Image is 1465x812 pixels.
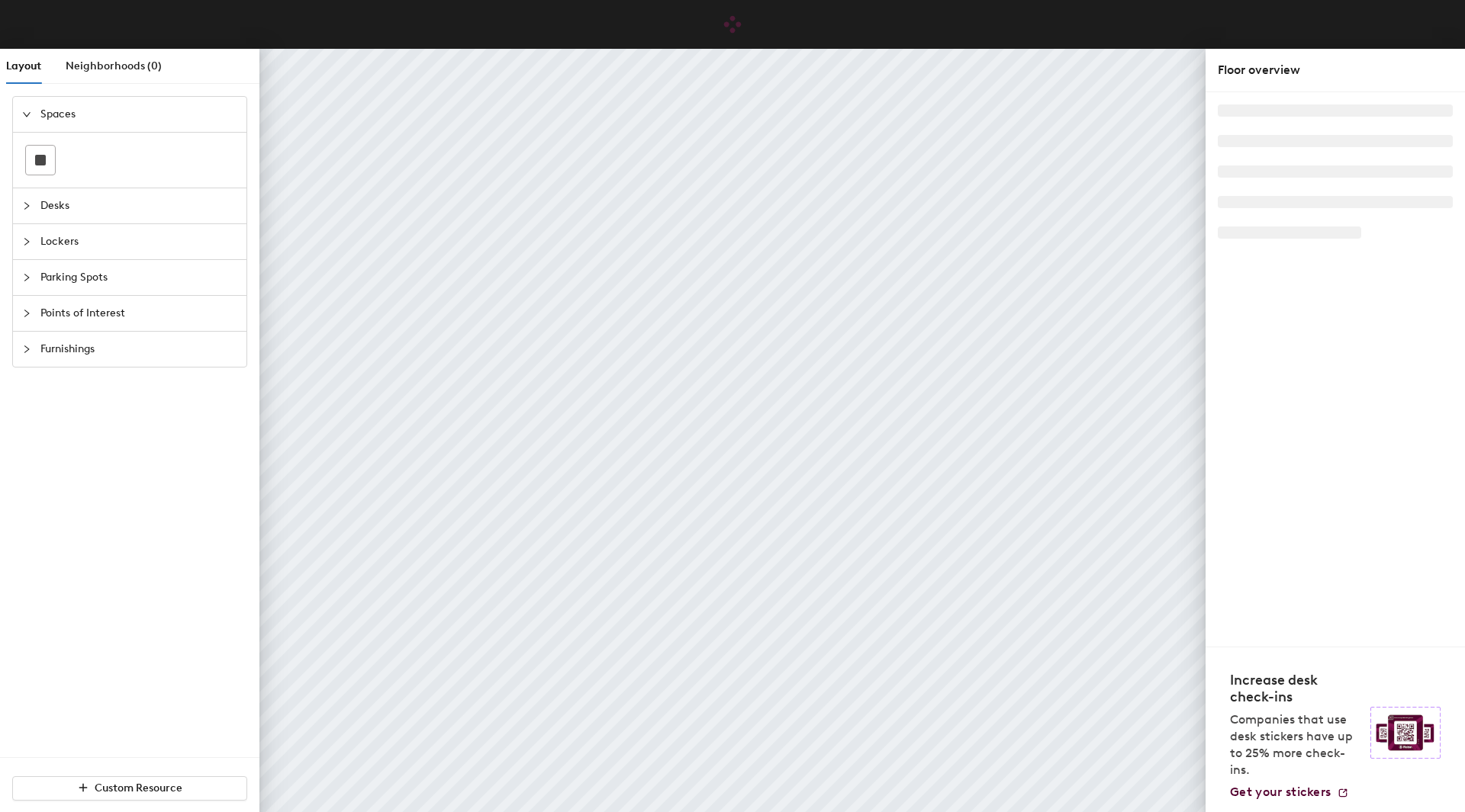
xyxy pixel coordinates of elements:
[22,345,31,354] span: collapsed
[22,201,31,210] span: collapsed
[1370,707,1441,759] img: Sticker logo
[22,273,31,282] span: collapsed
[12,776,247,801] button: Custom Resource
[66,59,162,72] span: Neighborhoods (0)
[1218,61,1453,79] div: Floor overview
[40,332,237,367] span: Furnishings
[40,296,237,331] span: Points of Interest
[1230,672,1361,705] h4: Increase desk check-ins
[1230,785,1331,799] span: Get your stickers
[1230,711,1361,778] p: Companies that use desk stickers have up to 25% more check-ins.
[6,59,41,72] span: Layout
[22,110,31,119] span: expanded
[22,309,31,318] span: collapsed
[95,782,182,794] span: Custom Resource
[40,97,237,132] span: Spaces
[40,188,237,223] span: Desks
[40,224,237,259] span: Lockers
[22,237,31,246] span: collapsed
[40,260,237,295] span: Parking Spots
[1230,785,1349,800] a: Get your stickers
